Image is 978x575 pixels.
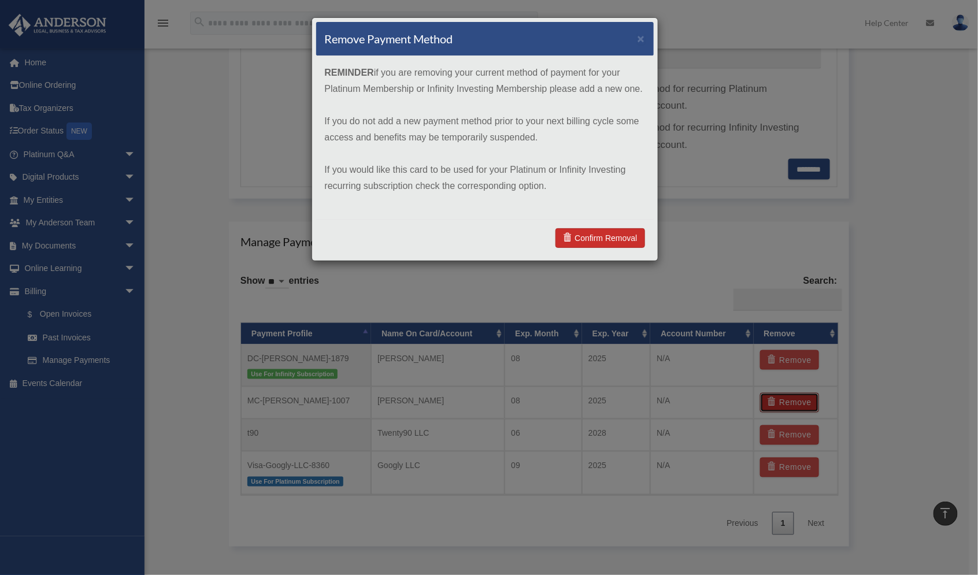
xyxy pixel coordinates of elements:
strong: REMINDER [325,68,374,77]
h4: Remove Payment Method [325,31,453,47]
div: if you are removing your current method of payment for your Platinum Membership or Infinity Inves... [316,56,654,219]
a: Confirm Removal [555,228,644,248]
p: If you do not add a new payment method prior to your next billing cycle some access and benefits ... [325,113,645,146]
button: × [638,32,645,44]
p: If you would like this card to be used for your Platinum or Infinity Investing recurring subscrip... [325,162,645,194]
